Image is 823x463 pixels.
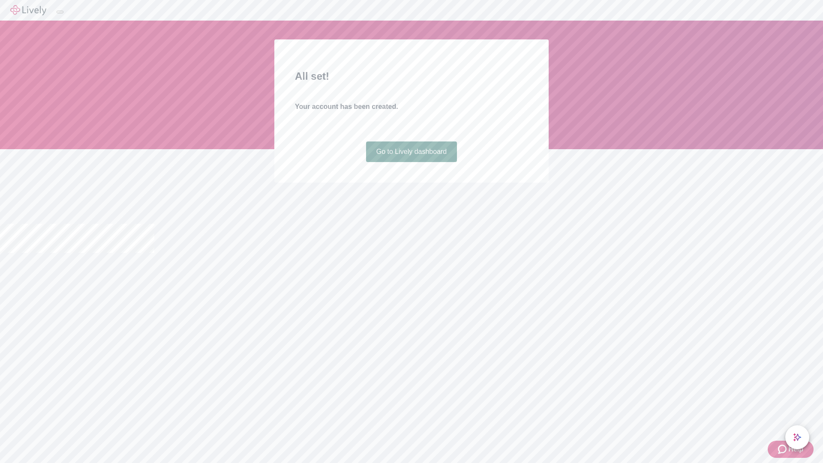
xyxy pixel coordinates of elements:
[785,425,809,449] button: chat
[295,102,528,112] h4: Your account has been created.
[366,141,457,162] a: Go to Lively dashboard
[10,5,46,15] img: Lively
[778,444,788,454] svg: Zendesk support icon
[788,444,803,454] span: Help
[768,441,814,458] button: Zendesk support iconHelp
[57,11,63,13] button: Log out
[295,69,528,84] h2: All set!
[793,433,802,442] svg: Lively AI Assistant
